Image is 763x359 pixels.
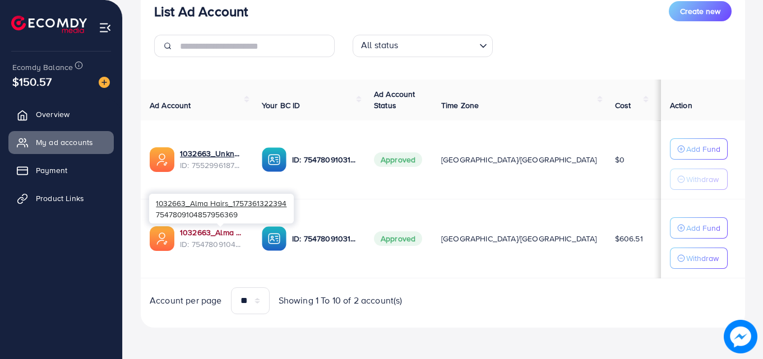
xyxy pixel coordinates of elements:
span: $0 [615,154,625,165]
a: Payment [8,159,114,181]
span: Create new [680,6,720,17]
span: Approved [374,231,422,246]
div: 7547809104857956369 [149,194,294,223]
span: Cost [615,100,631,111]
span: ID: 7552996187343978497 [180,160,244,171]
img: image [724,320,757,353]
input: Search for option [402,37,475,54]
button: Add Fund [670,217,728,239]
div: Search for option [353,35,493,57]
span: $606.51 [615,233,643,244]
button: Withdraw [670,169,728,190]
span: [GEOGRAPHIC_DATA]/[GEOGRAPHIC_DATA] [441,154,597,165]
p: Withdraw [686,251,719,265]
span: Product Links [36,193,84,204]
div: <span class='underline'>1032663_Unknown Products_1758569011676</span></br>7552996187343978497 [180,148,244,171]
span: Ad Account Status [374,88,415,111]
p: Add Fund [686,221,720,235]
span: Approved [374,152,422,167]
a: 1032663_Unknown Products_1758569011676 [180,148,244,159]
p: ID: 7547809103138324481 [292,232,356,245]
span: Account per page [150,294,222,307]
span: Ecomdy Balance [12,62,73,73]
a: My ad accounts [8,131,114,153]
span: Your BC ID [262,100,300,111]
img: ic-ba-acc.ded83a64.svg [262,226,286,251]
span: Showing 1 To 10 of 2 account(s) [279,294,403,307]
p: Withdraw [686,172,719,186]
span: Action [670,100,692,111]
span: Ad Account [150,100,191,111]
span: [GEOGRAPHIC_DATA]/[GEOGRAPHIC_DATA] [441,233,597,244]
span: My ad accounts [36,137,93,148]
img: ic-ads-acc.e4c84228.svg [150,147,174,172]
img: menu [99,21,112,34]
span: Payment [36,165,67,176]
p: Add Fund [686,142,720,156]
p: ID: 7547809103138324481 [292,153,356,166]
span: Overview [36,109,70,120]
button: Add Fund [670,138,728,160]
a: 1032663_Alma Hairs_1757361322394 [180,227,244,238]
h3: List Ad Account [154,3,248,20]
img: logo [11,16,87,33]
button: Withdraw [670,248,728,269]
span: Time Zone [441,100,479,111]
img: image [99,77,110,88]
span: 1032663_Alma Hairs_1757361322394 [156,198,286,208]
a: Product Links [8,187,114,209]
span: All status [359,36,401,54]
button: Create new [669,1,732,21]
a: Overview [8,103,114,125]
span: ID: 7547809104857956369 [180,239,244,250]
img: ic-ads-acc.e4c84228.svg [150,226,174,251]
img: ic-ba-acc.ded83a64.svg [262,147,286,172]
span: $150.57 [12,73,52,90]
